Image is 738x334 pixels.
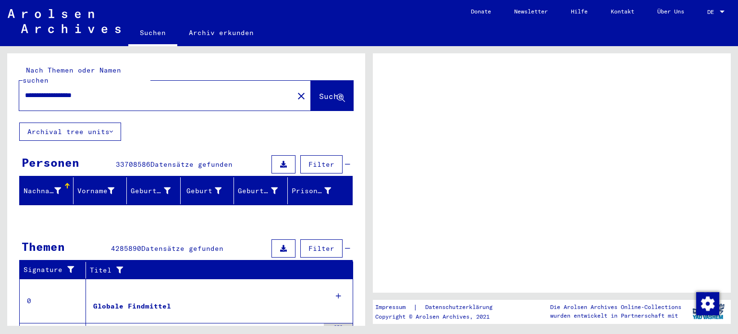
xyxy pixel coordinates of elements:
[308,160,334,169] span: Filter
[311,81,353,111] button: Suche
[22,238,65,255] div: Themen
[696,292,719,315] img: Zustimmung ändern
[24,186,61,196] div: Nachname
[131,183,183,198] div: Geburtsname
[177,21,265,44] a: Archiv erkunden
[23,66,121,85] mat-label: Nach Themen oder Namen suchen
[111,244,141,253] span: 4285890
[181,177,234,204] mat-header-cell: Geburt‏
[690,299,726,323] img: yv_logo.png
[550,311,681,320] p: wurden entwickelt in Partnerschaft mit
[22,154,79,171] div: Personen
[375,312,504,321] p: Copyright © Arolsen Archives, 2021
[308,244,334,253] span: Filter
[116,160,150,169] span: 33708586
[184,183,234,198] div: Geburt‏
[131,186,171,196] div: Geburtsname
[24,265,78,275] div: Signature
[319,91,343,101] span: Suche
[292,86,311,105] button: Clear
[24,183,73,198] div: Nachname
[141,244,223,253] span: Datensätze gefunden
[324,323,353,333] div: 350
[19,123,121,141] button: Archival tree units
[127,177,181,204] mat-header-cell: Geburtsname
[184,186,222,196] div: Geburt‏
[550,303,681,311] p: Die Arolsen Archives Online-Collections
[90,262,344,278] div: Titel
[20,177,74,204] mat-header-cell: Nachname
[300,155,343,173] button: Filter
[292,183,344,198] div: Prisoner #
[292,186,332,196] div: Prisoner #
[20,279,86,323] td: 0
[77,183,127,198] div: Vorname
[150,160,233,169] span: Datensätze gefunden
[93,301,171,311] div: Globale Findmittel
[238,183,290,198] div: Geburtsdatum
[375,302,504,312] div: |
[77,186,115,196] div: Vorname
[90,265,334,275] div: Titel
[74,177,127,204] mat-header-cell: Vorname
[8,9,121,33] img: Arolsen_neg.svg
[300,239,343,258] button: Filter
[128,21,177,46] a: Suchen
[418,302,504,312] a: Datenschutzerklärung
[288,177,353,204] mat-header-cell: Prisoner #
[295,90,307,102] mat-icon: close
[234,177,288,204] mat-header-cell: Geburtsdatum
[238,186,278,196] div: Geburtsdatum
[24,262,88,278] div: Signature
[375,302,413,312] a: Impressum
[707,9,718,15] span: DE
